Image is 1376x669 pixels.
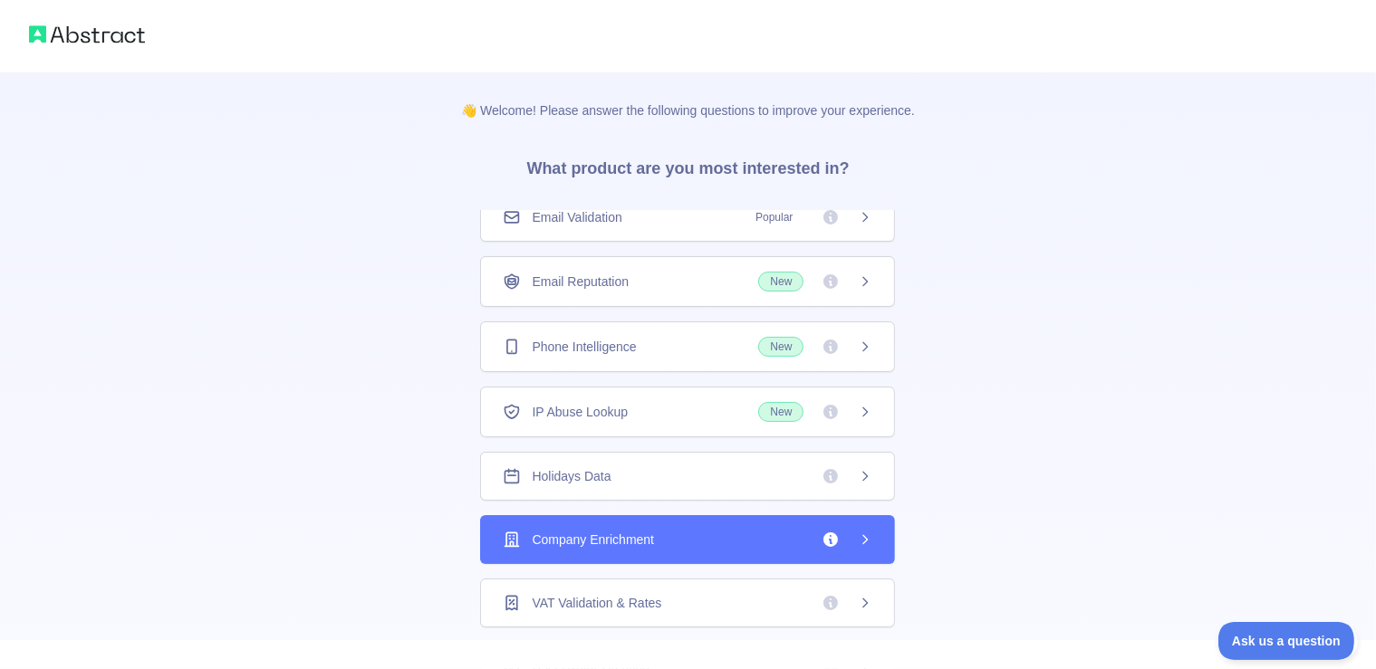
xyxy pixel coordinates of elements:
span: IP Abuse Lookup [532,403,628,421]
span: Holidays Data [532,467,611,485]
span: Phone Intelligence [532,338,636,356]
span: New [758,402,803,422]
h3: What product are you most interested in? [497,119,878,210]
iframe: Toggle Customer Support [1218,622,1358,660]
span: Email Validation [532,208,621,226]
span: Company Enrichment [532,530,654,549]
span: Email Reputation [532,272,629,291]
img: Abstract logo [29,22,145,47]
span: Popular [745,208,803,226]
span: New [758,337,803,357]
span: New [758,272,803,291]
p: 👋 Welcome! Please answer the following questions to improve your experience. [432,72,944,119]
span: VAT Validation & Rates [532,594,661,612]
